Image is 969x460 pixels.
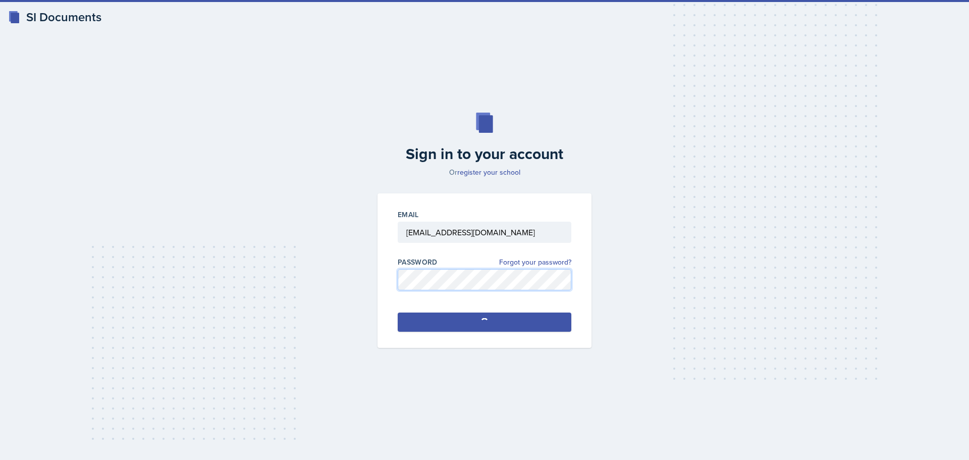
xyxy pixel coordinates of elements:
p: Or [371,167,598,177]
label: Password [398,257,438,267]
a: Forgot your password? [499,257,571,268]
a: register your school [457,167,520,177]
h2: Sign in to your account [371,145,598,163]
label: Email [398,210,419,220]
a: SI Documents [8,8,101,26]
input: Email [398,222,571,243]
